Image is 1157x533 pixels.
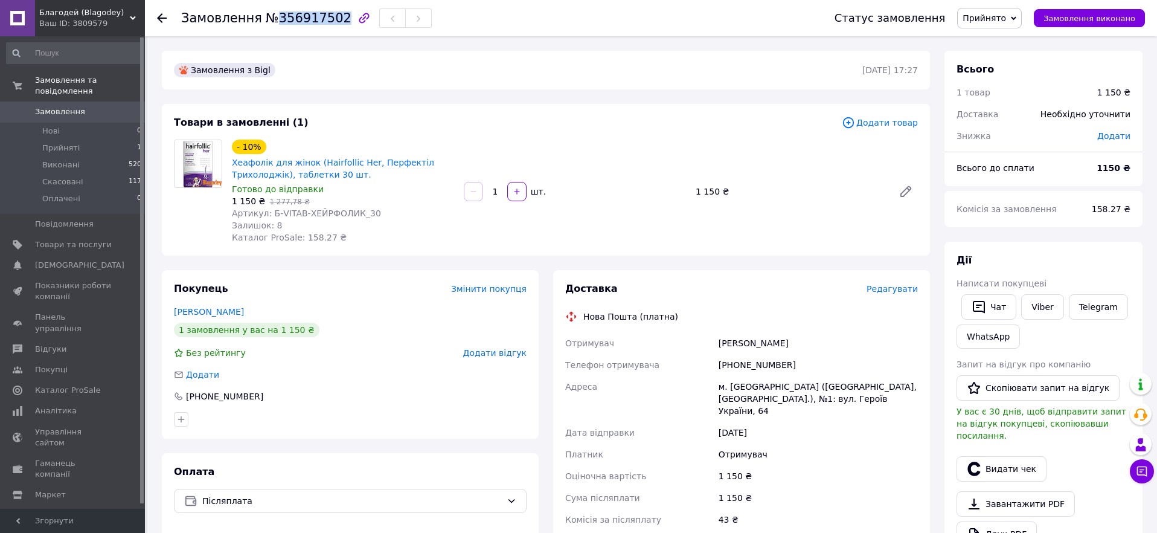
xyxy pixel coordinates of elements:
a: Viber [1021,294,1063,320]
div: [DATE] [716,422,920,444]
span: Замовлення та повідомлення [35,75,145,97]
a: Telegram [1069,294,1128,320]
span: №356917502 [266,11,351,25]
div: 1 150 ₴ [691,183,889,200]
span: Отримувач [565,338,614,348]
div: Повернутися назад [157,12,167,24]
span: Скасовані [42,176,83,187]
span: Змінити покупця [451,284,527,294]
span: Гаманець компанії [35,458,112,480]
button: Чат [961,294,1016,320]
span: Оціночна вартість [565,471,646,481]
span: Артикул: Б-VITAB-ХЕЙРФОЛИК_30 [232,208,381,218]
span: Готово до відправки [232,184,324,194]
span: Додати [186,370,219,380]
span: 1 277,78 ₴ [269,198,310,206]
a: [PERSON_NAME] [174,307,244,317]
span: Показники роботи компанії [35,280,112,302]
b: 1150 ₴ [1097,163,1130,173]
span: Благодей (Blagodey) [39,7,130,18]
span: Залишок: 8 [232,221,283,230]
div: [PERSON_NAME] [716,332,920,354]
span: Дії [957,254,972,266]
span: Телефон отримувача [565,360,659,370]
span: Управління сайтом [35,427,112,448]
span: Каталог ProSale: 158.27 ₴ [232,233,347,242]
span: Аналітика [35,405,77,416]
span: Доставка [565,283,618,294]
div: Замовлення з Bigl [174,63,275,77]
div: Ваш ID: 3809579 [39,18,145,29]
span: Замовлення виконано [1043,14,1135,23]
span: Дата відправки [565,428,635,438]
span: Знижка [957,131,991,141]
div: - 10% [232,140,266,154]
span: Виконані [42,160,80,170]
span: Товари в замовленні (1) [174,117,309,128]
span: 158.27 ₴ [1092,204,1130,214]
div: 43 ₴ [716,509,920,531]
span: Комісія за післяплату [565,515,661,525]
span: Замовлення [35,106,85,117]
span: 1 [137,143,141,153]
div: 1 150 ₴ [1097,86,1130,99]
div: Нова Пошта (платна) [580,311,681,323]
span: Покупець [174,283,228,294]
span: 117 [129,176,141,187]
span: [DEMOGRAPHIC_DATA] [35,260,124,271]
span: Редагувати [867,284,918,294]
span: 1 товар [957,88,990,97]
span: Всього до сплати [957,163,1034,173]
a: Завантажити PDF [957,491,1075,517]
span: Доставка [957,109,998,119]
span: Каталог ProSale [35,385,100,396]
button: Скопіювати запит на відгук [957,375,1120,401]
div: 1 150 ₴ [716,487,920,509]
span: Адреса [565,382,597,392]
span: Всього [957,63,994,75]
a: WhatsApp [957,325,1020,349]
span: Платник [565,450,603,459]
span: Запит на відгук про компанію [957,360,1091,369]
button: Замовлення виконано [1034,9,1145,27]
div: Статус замовлення [835,12,946,24]
span: Комісія за замовлення [957,204,1057,214]
div: Необхідно уточнити [1033,101,1138,128]
div: [PHONE_NUMBER] [185,390,264,402]
input: Пошук [6,42,143,64]
span: 0 [137,126,141,137]
div: шт. [528,186,547,198]
button: Видати чек [957,456,1046,482]
span: Прийняті [42,143,80,153]
span: Покупці [35,364,68,375]
span: Панель управління [35,312,112,334]
span: Додати товар [842,116,918,129]
img: Хеафолік для жінок (Hairfollic Her, Перфектіл Трихолоджік), таблетки 30 шт. [175,140,222,187]
span: Оплата [174,466,214,477]
span: Написати покупцеві [957,279,1046,288]
span: Відгуки [35,344,66,355]
span: Без рейтингу [186,348,246,358]
span: Сума післяплати [565,493,640,503]
span: Післяплата [202,494,502,508]
span: Додати відгук [463,348,527,358]
a: Редагувати [894,179,918,204]
time: [DATE] 17:27 [862,65,918,75]
span: У вас є 30 днів, щоб відправити запит на відгук покупцеві, скопіювавши посилання. [957,407,1126,441]
span: 520 [129,160,141,170]
div: [PHONE_NUMBER] [716,354,920,376]
span: 1 150 ₴ [232,196,265,206]
span: Нові [42,126,60,137]
span: 0 [137,193,141,204]
div: Отримувач [716,444,920,465]
div: 1 150 ₴ [716,465,920,487]
div: м. [GEOGRAPHIC_DATA] ([GEOGRAPHIC_DATA], [GEOGRAPHIC_DATA].), №1: вул. Героїв України, 64 [716,376,920,422]
span: Маркет [35,489,66,500]
span: Прийнято [963,13,1006,23]
button: Чат з покупцем [1130,459,1154,483]
span: Замовлення [181,11,262,25]
a: Хеафолік для жінок (Hairfollic Her, Перфектіл Трихолоджік), таблетки 30 шт. [232,158,434,179]
span: Додати [1097,131,1130,141]
span: Товари та послуги [35,239,112,250]
span: Оплачені [42,193,80,204]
